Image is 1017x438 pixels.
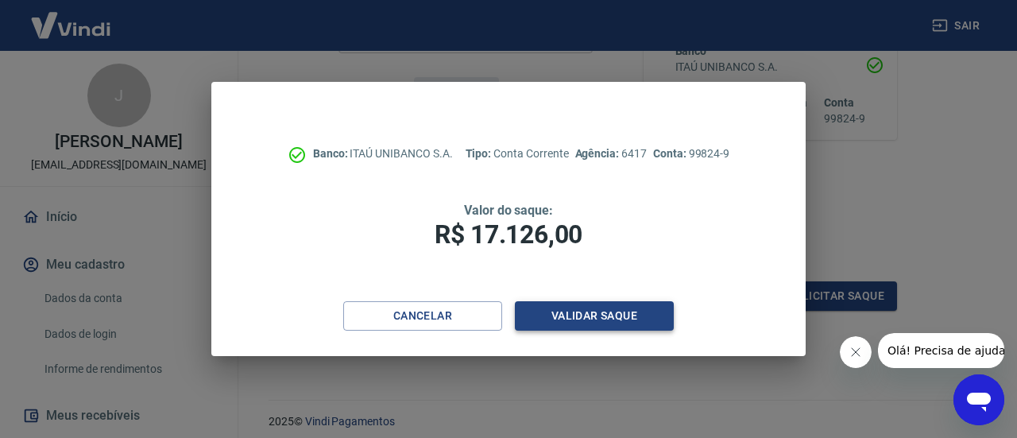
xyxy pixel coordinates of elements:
span: Agência: [575,147,622,160]
button: Validar saque [515,301,674,331]
iframe: Botão para abrir a janela de mensagens [953,374,1004,425]
p: 99824-9 [653,145,729,162]
span: R$ 17.126,00 [435,219,582,250]
iframe: Mensagem da empresa [878,333,1004,368]
p: Conta Corrente [466,145,569,162]
span: Olá! Precisa de ajuda? [10,11,133,24]
span: Banco: [313,147,350,160]
span: Conta: [653,147,689,160]
iframe: Fechar mensagem [840,336,872,368]
button: Cancelar [343,301,502,331]
p: 6417 [575,145,647,162]
p: ITAÚ UNIBANCO S.A. [313,145,453,162]
span: Valor do saque: [464,203,553,218]
span: Tipo: [466,147,494,160]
